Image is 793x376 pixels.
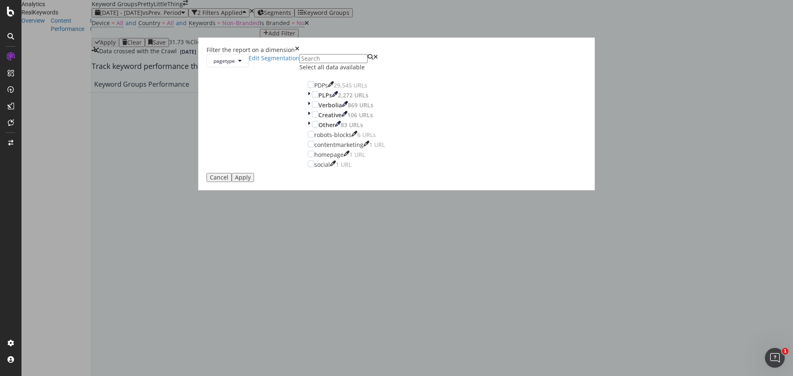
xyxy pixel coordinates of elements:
[314,81,328,90] div: PDPs
[369,141,385,149] div: 1 URL
[348,101,373,109] div: 869 URLs
[336,161,351,169] div: 1 URL
[232,173,254,182] button: Apply
[314,131,351,139] div: robots-blocks
[334,81,367,90] div: 29,545 URLs
[210,174,228,181] div: Cancel
[765,348,785,368] iframe: Intercom live chat
[295,46,299,54] div: times
[347,111,373,119] div: 106 URLs
[299,54,368,63] input: Search
[249,54,299,67] a: Edit Segmentation
[235,174,251,181] div: Apply
[338,91,368,99] div: 2,272 URLs
[198,38,595,190] div: modal
[214,57,235,64] span: pagetype
[341,121,363,129] div: 83 URLs
[207,46,295,54] div: Filter the report on a dimension
[318,111,342,119] div: Creative
[299,63,393,71] div: Select all data available
[318,121,335,129] div: Other
[782,348,788,355] span: 1
[207,173,232,182] button: Cancel
[318,91,332,99] div: PLPs
[357,131,376,139] div: 6 URLs
[207,54,249,67] button: pagetype
[314,141,363,149] div: contentmarketing
[349,151,365,159] div: 1 URL
[318,101,342,109] div: Verbolia
[314,161,330,169] div: social
[314,151,344,159] div: homepage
